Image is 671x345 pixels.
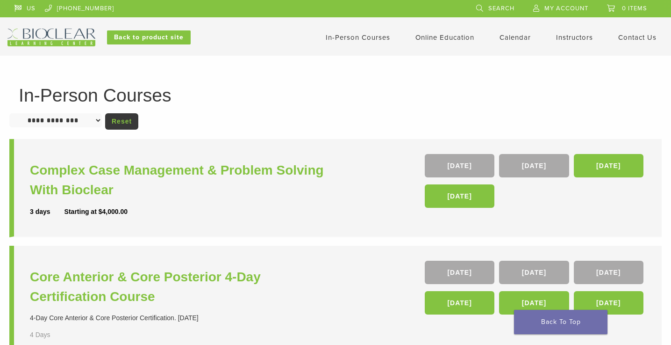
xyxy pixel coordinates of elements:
[622,5,647,12] span: 0 items
[425,261,646,319] div: , , , , ,
[618,33,657,42] a: Contact Us
[107,30,191,44] a: Back to product site
[105,113,138,130] a: Reset
[30,330,76,340] div: 4 Days
[544,5,588,12] span: My Account
[30,313,338,323] div: 4-Day Core Anterior & Core Posterior Certification. [DATE]
[574,291,643,315] a: [DATE]
[499,291,569,315] a: [DATE]
[556,33,593,42] a: Instructors
[425,261,494,284] a: [DATE]
[499,154,569,177] a: [DATE]
[425,154,646,213] div: , , ,
[514,310,607,334] a: Back To Top
[19,86,652,104] h1: In-Person Courses
[326,33,390,42] a: In-Person Courses
[425,154,494,177] a: [DATE]
[574,261,643,284] a: [DATE]
[574,154,643,177] a: [DATE]
[30,207,64,217] div: 3 days
[30,267,338,307] a: Core Anterior & Core Posterior 4-Day Certification Course
[415,33,474,42] a: Online Education
[499,261,569,284] a: [DATE]
[30,161,338,200] a: Complex Case Management & Problem Solving With Bioclear
[488,5,514,12] span: Search
[7,29,95,46] img: Bioclear
[425,184,494,208] a: [DATE]
[500,33,531,42] a: Calendar
[425,291,494,315] a: [DATE]
[64,207,128,217] div: Starting at $4,000.00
